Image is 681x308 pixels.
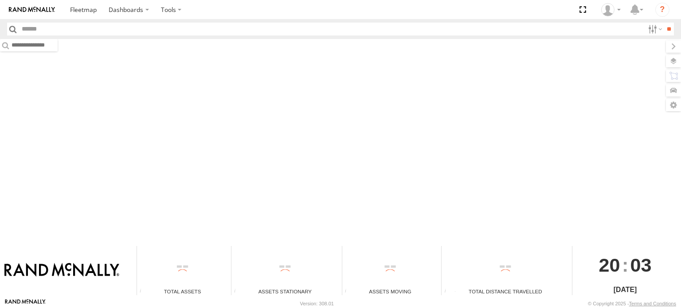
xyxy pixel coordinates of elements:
[137,288,228,295] div: Total Assets
[572,246,677,284] div: :
[342,288,438,295] div: Assets Moving
[655,3,669,17] i: ?
[629,301,676,306] a: Terms and Conditions
[645,23,664,35] label: Search Filter Options
[442,288,569,295] div: Total Distance Travelled
[4,263,119,278] img: Rand McNally
[9,7,55,13] img: rand-logo.svg
[300,301,334,306] div: Version: 308.01
[342,289,356,295] div: Total number of assets current in transit.
[599,246,620,284] span: 20
[5,299,46,308] a: Visit our Website
[666,99,681,111] label: Map Settings
[231,288,338,295] div: Assets Stationary
[598,3,624,16] div: Jose Goitia
[630,246,652,284] span: 03
[572,285,677,295] div: [DATE]
[231,289,245,295] div: Total number of assets current stationary.
[588,301,676,306] div: © Copyright 2025 -
[442,289,455,295] div: Total distance travelled by all assets within specified date range and applied filters
[137,289,150,295] div: Total number of Enabled Assets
